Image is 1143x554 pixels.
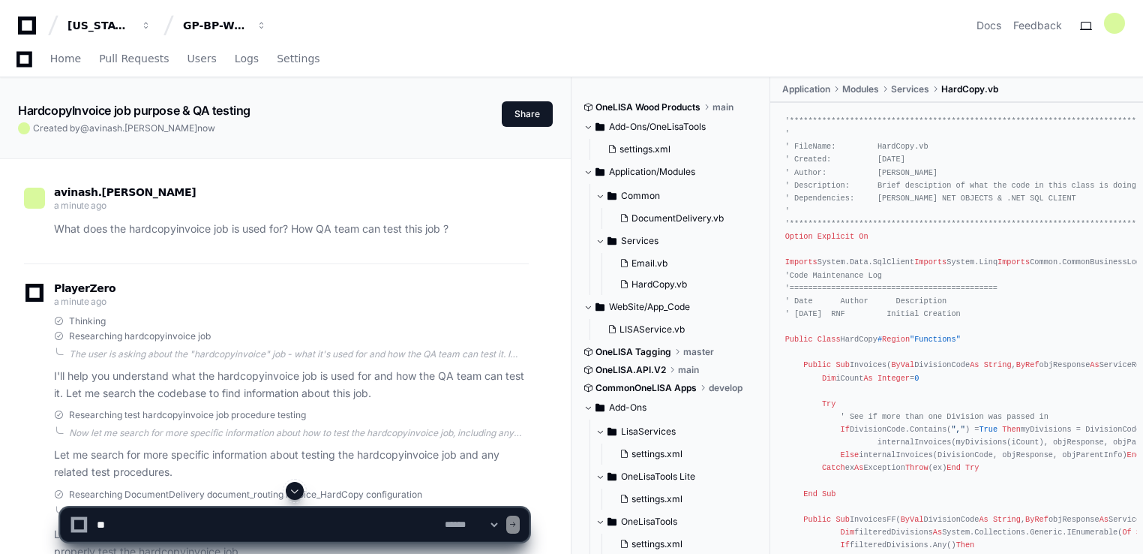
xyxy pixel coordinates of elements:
[882,335,910,344] span: Region
[99,42,169,77] a: Pull Requests
[863,374,872,383] span: As
[609,301,690,313] span: WebSite/App_Code
[822,399,835,408] span: Try
[941,83,998,95] span: HardCopy.vb
[997,257,1030,266] span: Imports
[891,360,914,369] span: ByVal
[54,368,529,402] p: I'll help you understand what the hardcopyinvoice job is used for and how the QA team can test it...
[613,253,750,274] button: Email.vb
[613,274,750,295] button: HardCopy.vb
[619,324,685,336] span: LISAService.vb
[69,409,306,421] span: Researching test hardcopyinvoice job procedure testing
[785,142,928,151] span: ' FileName: HardCopy.vb
[859,232,868,241] span: On
[835,360,849,369] span: Sub
[69,315,106,327] span: Thinking
[595,465,759,489] button: OneLisaTools Lite
[235,42,259,77] a: Logs
[891,83,929,95] span: Services
[841,450,859,459] span: Else
[803,360,831,369] span: Public
[67,18,132,33] div: [US_STATE] Pacific
[817,335,841,344] span: Class
[631,279,687,291] span: HardCopy.vb
[785,155,905,164] span: ' Created: [DATE]
[609,166,695,178] span: Application/Modules
[841,412,1048,421] span: ' See if more than one Division was passed in
[785,206,790,215] span: '
[785,284,997,293] span: '=============================================
[914,257,946,266] span: Imports
[785,194,1076,203] span: ' Dependencies: [PERSON_NAME] NET OBJECTS & .NET SQL CLIENT
[905,463,928,472] span: Throw
[785,297,947,306] span: ' Date Author Description
[817,232,854,241] span: Explicit
[54,186,196,198] span: avinash.[PERSON_NAME]
[183,18,247,33] div: GP-BP-WoodProducts
[965,463,979,472] span: Try
[583,115,759,139] button: Add-Ons/OneLisaTools
[1002,425,1021,434] span: Then
[595,118,604,136] svg: Directory
[177,12,273,39] button: GP-BP-WoodProducts
[621,426,676,438] span: LisaServices
[631,212,724,224] span: DocumentDelivery.vb
[613,444,750,465] button: settings.xml
[18,103,250,118] app-text-character-animate: HardcopyInvoice job purpose & QA testing
[613,208,750,229] button: DocumentDelivery.vb
[709,382,742,394] span: develop
[631,257,667,269] span: Email.vb
[785,232,813,241] span: Option
[601,319,750,340] button: LISAService.vb
[946,463,960,472] span: End
[595,163,604,181] svg: Directory
[583,160,759,184] button: Application/Modules
[785,129,790,138] span: '
[1127,450,1141,459] span: End
[54,447,529,481] p: Let me search for more specific information about testing the hardcopyinvoice job and any related...
[197,122,215,134] span: now
[595,346,671,358] span: OneLISA Tagging
[785,335,813,344] span: Public
[595,420,759,444] button: LisaServices
[61,12,157,39] button: [US_STATE] Pacific
[785,257,817,266] span: Imports
[785,271,882,280] span: 'Code Maintenance Log
[785,168,937,177] span: ' Author: [PERSON_NAME]
[678,364,699,376] span: main
[50,54,81,63] span: Home
[502,101,553,127] button: Share
[621,235,658,247] span: Services
[54,200,106,211] span: a minute ago
[1090,360,1099,369] span: As
[235,54,259,63] span: Logs
[785,309,961,318] span: ' [DATE] RNF Initial Creation
[854,463,863,472] span: As
[595,364,666,376] span: OneLISA.API.V2
[877,374,910,383] span: Integer
[877,335,961,344] span: # "Functions"
[595,382,697,394] span: CommonOneLISA Apps
[1013,18,1062,33] button: Feedback
[970,360,979,369] span: As
[841,425,850,434] span: If
[822,374,835,383] span: Dim
[631,448,682,460] span: settings.xml
[277,54,319,63] span: Settings
[54,296,106,307] span: a minute ago
[822,463,845,472] span: Catch
[277,42,319,77] a: Settings
[979,425,997,434] span: True
[595,101,700,113] span: OneLISA Wood Products
[601,139,750,160] button: settings.xml
[619,143,670,155] span: settings.xml
[607,187,616,205] svg: Directory
[595,229,759,253] button: Services
[54,221,529,238] p: What does the hardcopyinvoice job is used for? How QA team can test this job ?
[33,122,215,134] span: Created by
[595,298,604,316] svg: Directory
[609,121,706,133] span: Add-Ons/OneLisaTools
[595,399,604,417] svg: Directory
[50,42,81,77] a: Home
[951,425,964,434] span: ","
